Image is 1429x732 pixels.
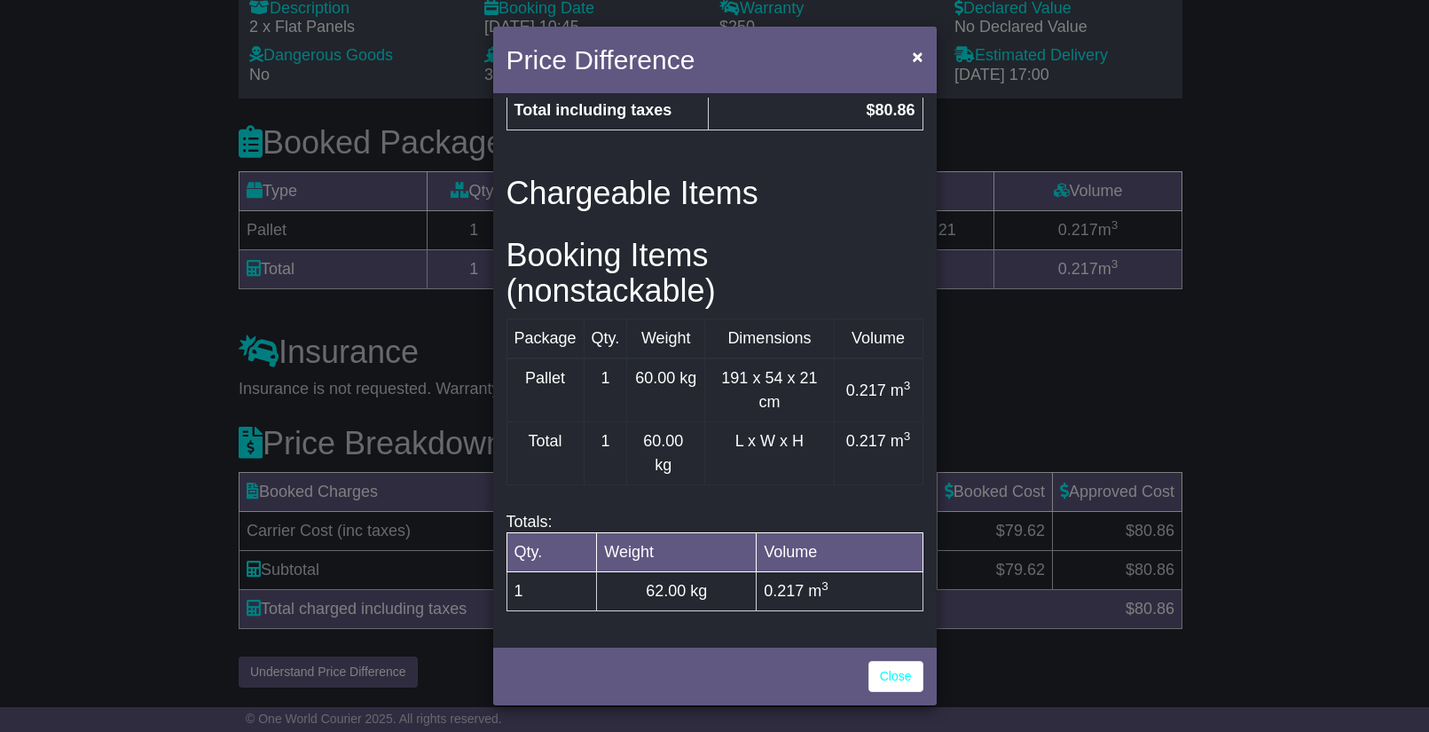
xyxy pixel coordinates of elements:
[506,238,923,308] h3: Booking Items (nonstackable)
[834,358,923,422] td: 0.217 m
[834,319,923,359] td: Volume
[627,319,705,359] td: Weight
[705,319,834,359] td: Dimensions
[646,582,707,600] span: 62.00 kg
[514,366,577,390] div: Pallet
[506,319,584,359] td: Package
[627,422,705,485] td: 60.00 kg
[834,422,923,485] td: 0.217 m
[584,358,627,422] td: 1
[506,422,584,485] td: Total
[757,532,923,571] td: Volume
[506,532,597,571] td: Qty.
[764,582,828,600] span: 0.217 m
[912,46,923,67] span: ×
[904,379,911,392] sup: 3
[597,532,757,571] td: Weight
[821,579,828,593] sup: 3
[506,571,597,610] td: 1
[584,422,627,485] td: 1
[584,319,627,359] td: Qty.
[705,422,834,485] td: L x W x H
[506,40,695,80] h4: Price Difference
[506,513,553,531] span: Totals:
[627,358,705,422] td: 60.00 kg
[903,38,931,75] button: Close
[709,91,923,130] td: $80.86
[506,91,709,130] td: Total including taxes
[868,661,923,692] a: Close
[904,429,911,443] sup: 3
[506,176,923,211] h3: Chargeable Items
[705,358,834,422] td: 191 x 54 x 21 cm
